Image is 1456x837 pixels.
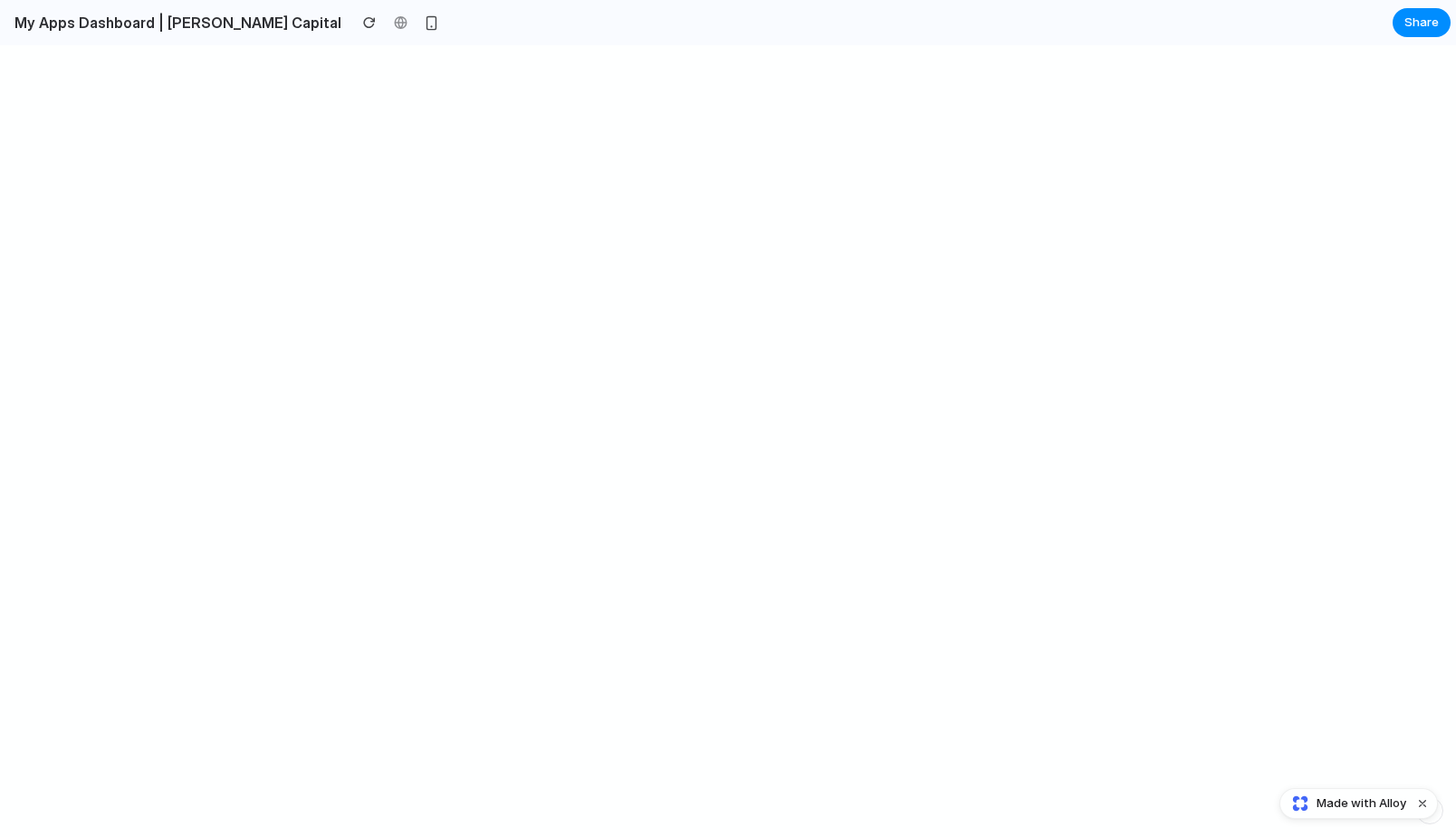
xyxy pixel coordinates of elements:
button: Share [1393,8,1451,37]
span: Share [1404,14,1439,32]
a: Made with Alloy [1280,794,1408,813]
button: Dismiss watermark [1412,793,1433,814]
h2: My Apps Dashboard | [PERSON_NAME] Capital [7,12,341,33]
span: Made with Alloy [1317,794,1406,813]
